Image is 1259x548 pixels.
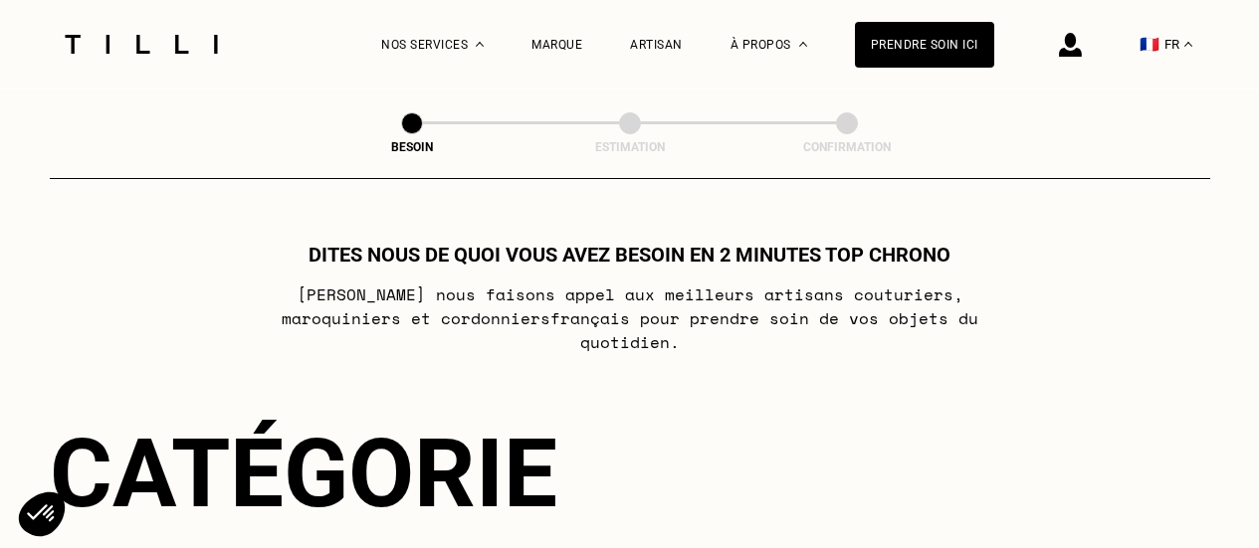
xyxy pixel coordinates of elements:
[1140,35,1159,54] span: 🇫🇷
[1059,33,1082,57] img: icône connexion
[313,140,512,154] div: Besoin
[58,35,225,54] img: Logo du service de couturière Tilli
[747,140,946,154] div: Confirmation
[309,243,950,267] h1: Dites nous de quoi vous avez besoin en 2 minutes top chrono
[530,140,730,154] div: Estimation
[531,38,582,52] a: Marque
[50,418,1210,529] div: Catégorie
[476,42,484,47] img: Menu déroulant
[235,282,1024,354] p: [PERSON_NAME] nous faisons appel aux meilleurs artisans couturiers , maroquiniers et cordonniers ...
[855,22,994,68] a: Prendre soin ici
[799,42,807,47] img: Menu déroulant à propos
[630,38,683,52] a: Artisan
[1184,42,1192,47] img: menu déroulant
